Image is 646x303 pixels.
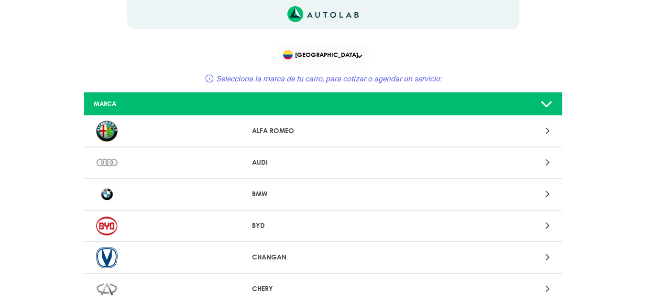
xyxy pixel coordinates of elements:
[252,126,394,136] p: ALFA ROMEO
[96,215,118,236] img: BYD
[283,50,293,59] img: Flag of COLOMBIA
[252,189,394,199] p: BMW
[252,157,394,168] p: AUDI
[96,184,118,205] img: BMW
[84,92,562,116] a: MARCA
[216,74,442,83] span: Selecciona la marca de tu carro, para cotizar o agendar un servicio:
[252,284,394,294] p: CHERY
[96,121,118,142] img: ALFA ROMEO
[287,9,359,18] a: Link al sitio de autolab
[96,279,118,300] img: CHERY
[96,152,118,173] img: AUDI
[277,44,369,65] div: Flag of COLOMBIA[GEOGRAPHIC_DATA]
[87,99,244,108] div: MARCA
[252,221,394,231] p: BYD
[252,252,394,262] p: CHANGAN
[96,247,118,268] img: CHANGAN
[283,48,365,61] span: [GEOGRAPHIC_DATA]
